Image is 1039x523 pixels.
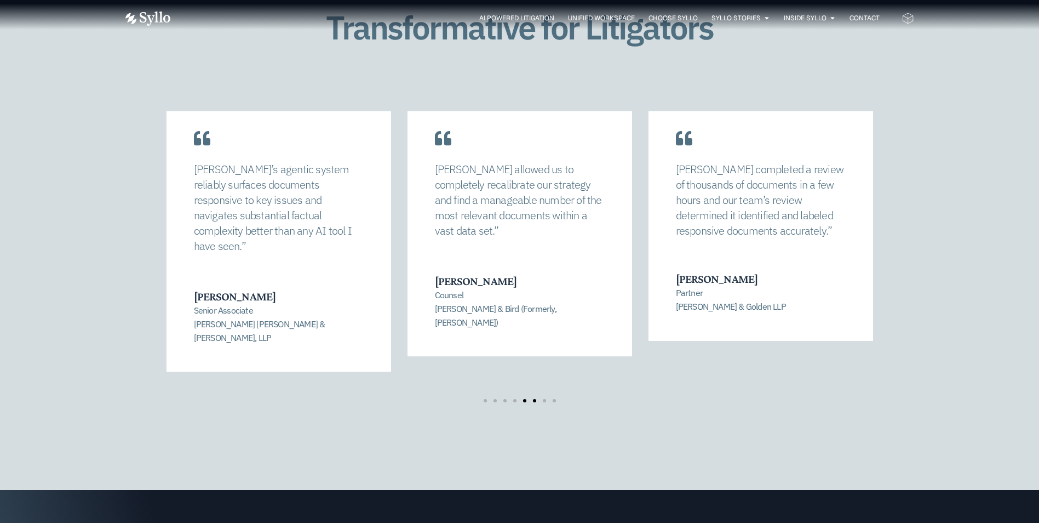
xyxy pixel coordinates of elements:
a: AI Powered Litigation [479,13,554,23]
p: Senior Associate [PERSON_NAME] [PERSON_NAME] & [PERSON_NAME], LLP [194,304,363,344]
nav: Menu [192,13,880,24]
a: Unified Workspace [568,13,635,23]
img: Vector [125,12,170,26]
a: Contact [849,13,880,23]
span: Go to slide 4 [513,399,516,402]
h3: [PERSON_NAME] [194,289,363,304]
a: Inside Syllo [784,13,826,23]
span: Go to slide 6 [533,399,536,402]
p: Counsel [PERSON_NAME] & Bird (Formerly, [PERSON_NAME]) [435,288,605,329]
h3: [PERSON_NAME] [676,272,845,286]
p: Partner [PERSON_NAME] & Golden LLP [676,286,845,313]
span: Go to slide 7 [543,399,546,402]
a: Choose Syllo [648,13,698,23]
span: Go to slide 8 [553,399,556,402]
h1: Transformative for Litigators [289,9,750,46]
div: Menu Toggle [192,13,880,24]
a: Syllo Stories [711,13,761,23]
p: [PERSON_NAME] allowed us to completely recalibrate our strategy and find a manageable number of t... [435,162,605,238]
div: 5 / 8 [167,111,391,372]
div: 6 / 8 [407,111,632,372]
span: Go to slide 1 [484,399,487,402]
h3: [PERSON_NAME] [435,274,605,288]
div: Carousel [167,111,873,403]
span: Go to slide 2 [493,399,497,402]
span: Go to slide 3 [503,399,507,402]
div: 7 / 8 [648,111,873,372]
span: Go to slide 5 [523,399,526,402]
p: [PERSON_NAME]’s agentic system reliably surfaces documents responsive to key issues and navigates... [194,162,364,254]
p: [PERSON_NAME] completed a review of thousands of documents in a few hours and our team’s review d... [676,162,846,238]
